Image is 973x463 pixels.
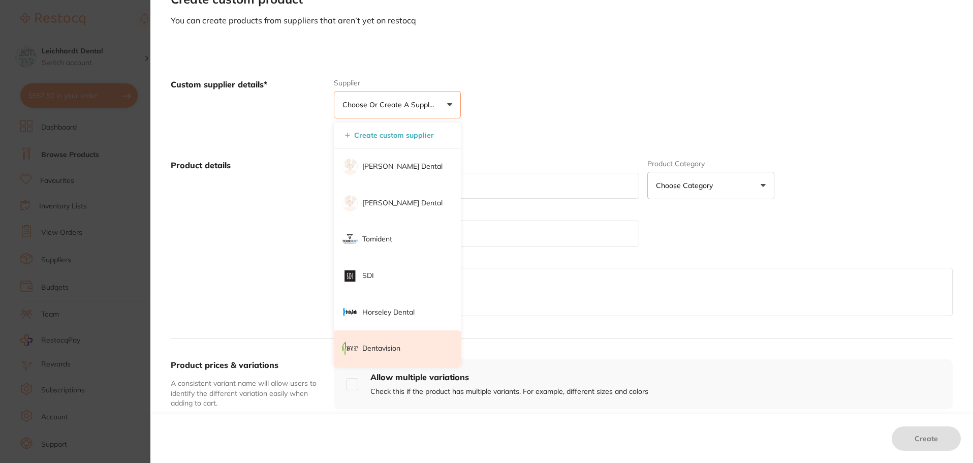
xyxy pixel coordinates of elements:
label: Product details [171,160,326,318]
p: Dentavision [362,344,400,354]
p: Check this if the product has multiple variants. For example, different sizes and colors [370,387,648,397]
img: supplier image [342,341,358,357]
p: [PERSON_NAME] Dental [362,198,443,208]
img: supplier image [342,304,358,320]
p: SDI [362,271,374,281]
p: Choose Category [656,180,717,191]
img: supplier image [342,159,358,175]
img: supplier image [342,195,358,211]
button: Create custom supplier [342,131,437,140]
button: Choose Category [647,172,774,199]
label: Custom supplier details* [171,79,326,118]
p: Choose or create a supplier [342,100,439,110]
label: Product Category [647,160,774,168]
p: You can create products from suppliers that aren’t yet on restocq [171,15,953,26]
button: Create [892,426,961,451]
p: [PERSON_NAME] dental [362,162,443,172]
p: Tomident [362,234,392,244]
p: A consistent variant name will allow users to identify the different variation easily when adding... [171,379,326,409]
label: Product prices & variations [171,360,278,370]
img: supplier image [342,268,358,284]
label: Supplier [334,79,461,87]
button: Choose or create a supplier [334,91,461,118]
p: Horseley Dental [362,307,415,318]
img: supplier image [342,231,358,248]
h4: Allow multiple variations [370,372,648,383]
